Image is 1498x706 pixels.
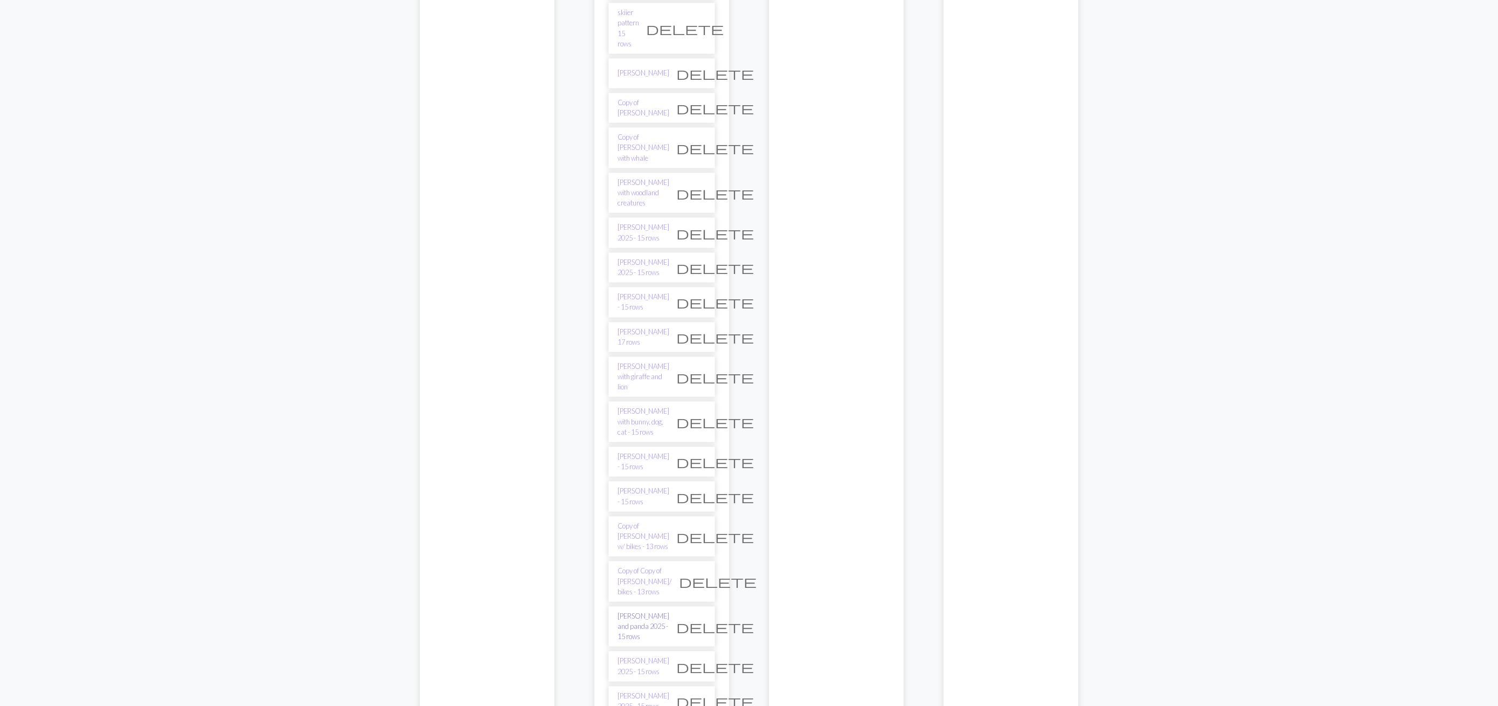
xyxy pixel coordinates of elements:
a: [PERSON_NAME] 17 rows [618,327,669,347]
a: Copy of [PERSON_NAME] [618,98,669,118]
button: Delete chart [669,616,761,637]
span: delete [676,66,754,81]
span: delete [676,529,754,544]
a: [PERSON_NAME] [618,68,669,78]
a: [PERSON_NAME] with bunny, dog, cat - 15 rows [618,406,669,437]
a: [PERSON_NAME] 2025 - 15 rows [618,257,669,278]
a: skiier pattern 15 rows [618,8,639,49]
span: delete [676,489,754,504]
button: Delete chart [669,367,761,387]
button: Delete chart [669,98,761,118]
span: delete [676,225,754,241]
a: [PERSON_NAME] with woodland creatures [618,177,669,209]
a: [PERSON_NAME] - 15 rows [618,451,669,472]
span: delete [676,260,754,275]
button: Delete chart [669,257,761,278]
button: Delete chart [639,18,731,39]
button: Delete chart [669,327,761,347]
span: delete [676,369,754,385]
button: Delete chart [669,451,761,472]
a: [PERSON_NAME] 2025 - 15 rows [618,656,669,676]
span: delete [676,330,754,345]
a: Copy of Copy of [PERSON_NAME]/ bikes - 13 rows [618,566,672,597]
button: Delete chart [669,183,761,203]
span: delete [676,140,754,155]
a: [PERSON_NAME] 2025 - 15 rows [618,222,669,243]
button: Delete chart [669,292,761,312]
span: delete [676,100,754,115]
button: Delete chart [669,526,761,547]
span: delete [676,454,754,469]
span: delete [676,619,754,634]
span: delete [676,414,754,429]
button: Delete chart [669,486,761,507]
a: [PERSON_NAME] and panda 2025 - 15 rows [618,611,669,642]
a: Copy of [PERSON_NAME] w/ bikes - 13 rows [618,521,669,552]
a: Copy of [PERSON_NAME] with whale [618,132,669,163]
span: delete [676,186,754,201]
button: Delete chart [669,223,761,243]
button: Delete chart [669,656,761,677]
a: [PERSON_NAME] with giraffe and lion [618,361,669,393]
span: delete [646,21,724,36]
button: Delete chart [669,412,761,432]
button: Delete chart [672,571,764,592]
a: [PERSON_NAME] - 15 rows [618,292,669,312]
button: Delete chart [669,63,761,84]
span: delete [676,294,754,310]
a: [PERSON_NAME] - 15 rows [618,486,669,506]
button: Delete chart [669,138,761,158]
span: delete [676,659,754,674]
span: delete [679,574,757,589]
